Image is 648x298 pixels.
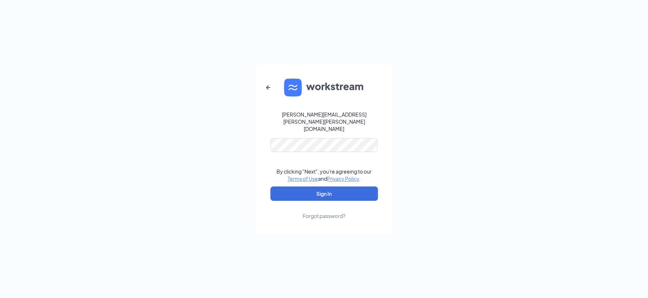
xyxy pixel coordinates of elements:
[288,175,318,182] a: Terms of Use
[276,168,372,182] div: By clicking "Next", you're agreeing to our and .
[327,175,359,182] a: Privacy Policy
[270,186,378,201] button: Sign In
[264,83,273,92] svg: ArrowLeftNew
[270,111,378,132] div: [PERSON_NAME][EMAIL_ADDRESS][PERSON_NAME][PERSON_NAME][DOMAIN_NAME]
[303,201,345,219] a: Forgot password?
[284,79,364,96] img: WS logo and Workstream text
[260,79,277,96] button: ArrowLeftNew
[303,212,345,219] div: Forgot password?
